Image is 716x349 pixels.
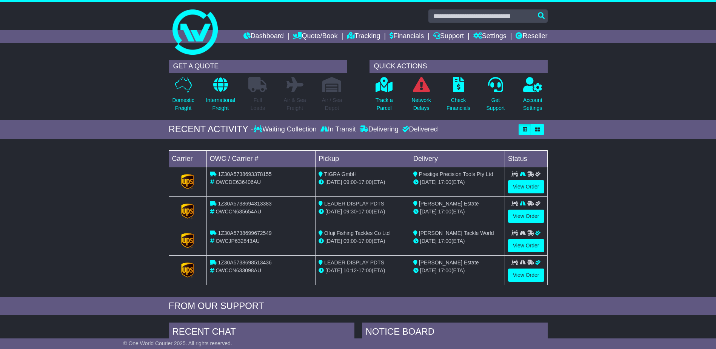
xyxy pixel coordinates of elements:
[508,180,544,193] a: View Order
[206,77,236,116] a: InternationalFreight
[420,267,437,273] span: [DATE]
[390,30,424,43] a: Financials
[438,267,451,273] span: 17:00
[413,208,502,216] div: (ETA)
[410,150,505,167] td: Delivery
[248,96,267,112] p: Full Loads
[505,150,547,167] td: Status
[216,179,261,185] span: OWCDE636406AU
[216,267,261,273] span: OWCCN633098AU
[319,208,407,216] div: - (ETA)
[293,30,337,43] a: Quote/Book
[325,267,342,273] span: [DATE]
[218,230,271,236] span: 1Z30A5738699672549
[411,77,431,116] a: NetworkDelays
[216,238,260,244] span: OWCJP632843AU
[343,208,357,215] span: 09:30
[172,96,194,112] p: Domestic Freight
[181,263,194,278] img: GetCarrierServiceLogo
[347,30,380,43] a: Tracking
[324,171,357,177] span: TIGRA GmbH
[419,230,494,236] span: [PERSON_NAME] Tackle World
[325,179,342,185] span: [DATE]
[319,125,358,134] div: In Transit
[254,125,318,134] div: Waiting Collection
[486,77,505,116] a: GetSupport
[411,96,431,112] p: Network Delays
[447,96,470,112] p: Check Financials
[169,60,347,73] div: GET A QUOTE
[343,179,357,185] span: 09:00
[362,323,548,343] div: NOTICE BOARD
[324,230,390,236] span: Ofuji Fishing Tackles Co Ltd
[316,150,410,167] td: Pickup
[243,30,284,43] a: Dashboard
[325,208,342,215] span: [DATE]
[284,96,306,112] p: Air & Sea Freight
[523,77,543,116] a: AccountSettings
[169,124,254,135] div: RECENT ACTIVITY -
[420,208,437,215] span: [DATE]
[324,201,384,207] span: LEADER DISPLAY PDTS
[446,77,471,116] a: CheckFinancials
[169,150,206,167] td: Carrier
[413,178,502,186] div: (ETA)
[420,179,437,185] span: [DATE]
[419,171,493,177] span: Prestige Precision Tools Pty Ltd
[181,233,194,248] img: GetCarrierServiceLogo
[172,77,194,116] a: DomesticFreight
[420,238,437,244] span: [DATE]
[218,259,271,266] span: 1Z30A5738698513436
[218,201,271,207] span: 1Z30A5738694313383
[319,237,407,245] div: - (ETA)
[169,301,548,312] div: FROM OUR SUPPORT
[319,267,407,275] div: - (ETA)
[433,30,464,43] a: Support
[359,179,372,185] span: 17:00
[375,77,393,116] a: Track aParcel
[181,204,194,219] img: GetCarrierServiceLogo
[419,201,479,207] span: [PERSON_NAME] Estate
[516,30,547,43] a: Reseller
[523,96,542,112] p: Account Settings
[438,238,451,244] span: 17:00
[508,239,544,252] a: View Order
[181,174,194,189] img: GetCarrierServiceLogo
[358,125,400,134] div: Delivering
[343,267,357,273] span: 10:12
[319,178,407,186] div: - (ETA)
[370,60,548,73] div: QUICK ACTIONS
[169,323,354,343] div: RECENT CHAT
[419,259,479,266] span: [PERSON_NAME] Estate
[359,208,372,215] span: 17:00
[325,238,342,244] span: [DATE]
[218,171,271,177] span: 1Z30A5738693378155
[123,340,232,346] span: © One World Courier 2025. All rights reserved.
[376,96,393,112] p: Track a Parcel
[206,96,235,112] p: International Freight
[206,150,316,167] td: OWC / Carrier #
[486,96,505,112] p: Get Support
[508,269,544,282] a: View Order
[216,208,261,215] span: OWCCN635654AU
[359,267,372,273] span: 17:00
[438,208,451,215] span: 17:00
[359,238,372,244] span: 17:00
[473,30,507,43] a: Settings
[324,259,384,266] span: LEADER DISPLAY PDTS
[508,210,544,223] a: View Order
[413,237,502,245] div: (ETA)
[322,96,342,112] p: Air / Sea Depot
[400,125,438,134] div: Delivered
[413,267,502,275] div: (ETA)
[438,179,451,185] span: 17:00
[343,238,357,244] span: 09:00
